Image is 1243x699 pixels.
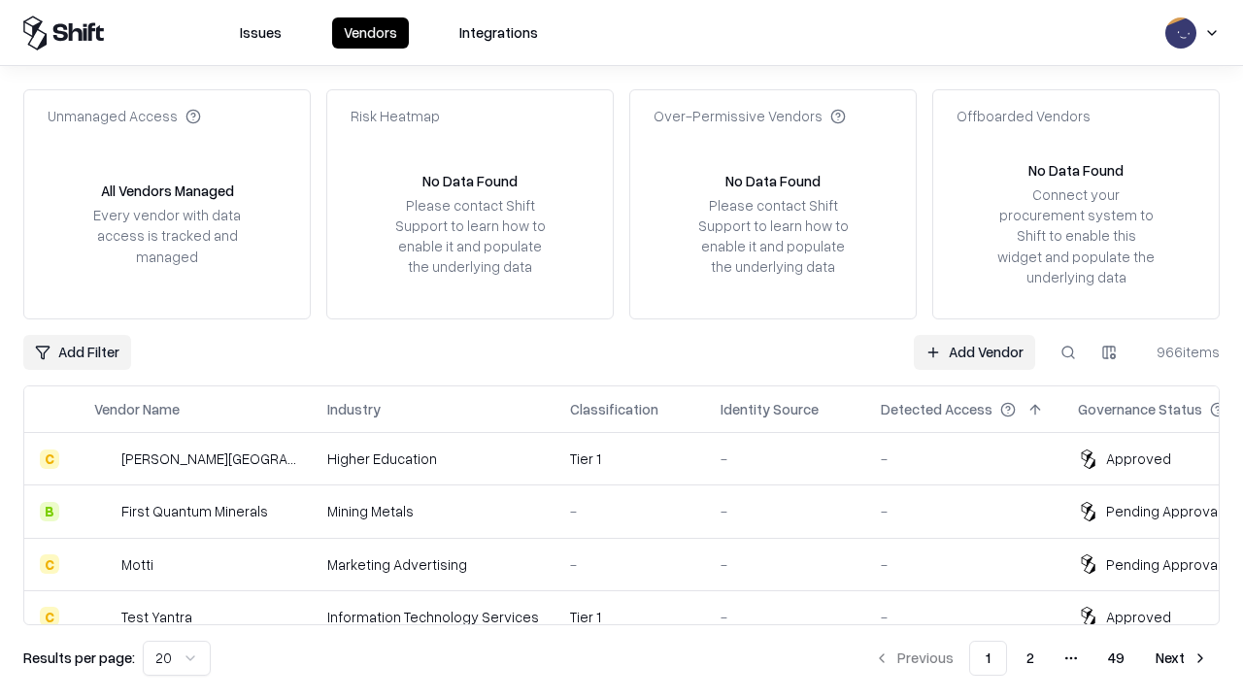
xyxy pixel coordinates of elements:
[327,607,539,627] div: Information Technology Services
[94,399,180,419] div: Vendor Name
[94,449,114,469] img: Reichman University
[881,501,1047,521] div: -
[40,607,59,626] div: C
[228,17,293,49] button: Issues
[570,607,689,627] div: Tier 1
[94,607,114,626] img: Test Yantra
[327,554,539,575] div: Marketing Advertising
[86,205,248,266] div: Every vendor with data access is tracked and managed
[570,501,689,521] div: -
[862,641,1220,676] nav: pagination
[881,554,1047,575] div: -
[1106,554,1221,575] div: Pending Approval
[1144,641,1220,676] button: Next
[570,554,689,575] div: -
[721,607,850,627] div: -
[101,181,234,201] div: All Vendors Managed
[351,106,440,126] div: Risk Heatmap
[1106,607,1171,627] div: Approved
[654,106,846,126] div: Over-Permissive Vendors
[121,449,296,469] div: [PERSON_NAME][GEOGRAPHIC_DATA]
[40,449,59,469] div: C
[725,171,821,191] div: No Data Found
[48,106,201,126] div: Unmanaged Access
[23,648,135,668] p: Results per page:
[327,399,381,419] div: Industry
[389,195,551,278] div: Please contact Shift Support to learn how to enable it and populate the underlying data
[881,607,1047,627] div: -
[570,399,658,419] div: Classification
[914,335,1035,370] a: Add Vendor
[721,449,850,469] div: -
[332,17,409,49] button: Vendors
[1028,160,1124,181] div: No Data Found
[881,399,992,419] div: Detected Access
[121,554,153,575] div: Motti
[570,449,689,469] div: Tier 1
[121,607,192,627] div: Test Yantra
[40,554,59,574] div: C
[40,502,59,521] div: B
[1092,641,1140,676] button: 49
[1106,501,1221,521] div: Pending Approval
[1011,641,1050,676] button: 2
[1142,342,1220,362] div: 966 items
[881,449,1047,469] div: -
[721,501,850,521] div: -
[448,17,550,49] button: Integrations
[995,184,1157,287] div: Connect your procurement system to Shift to enable this widget and populate the underlying data
[94,502,114,521] img: First Quantum Minerals
[121,501,268,521] div: First Quantum Minerals
[327,449,539,469] div: Higher Education
[23,335,131,370] button: Add Filter
[94,554,114,574] img: Motti
[721,554,850,575] div: -
[692,195,854,278] div: Please contact Shift Support to learn how to enable it and populate the underlying data
[721,399,819,419] div: Identity Source
[327,501,539,521] div: Mining Metals
[957,106,1091,126] div: Offboarded Vendors
[1106,449,1171,469] div: Approved
[422,171,518,191] div: No Data Found
[969,641,1007,676] button: 1
[1078,399,1202,419] div: Governance Status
